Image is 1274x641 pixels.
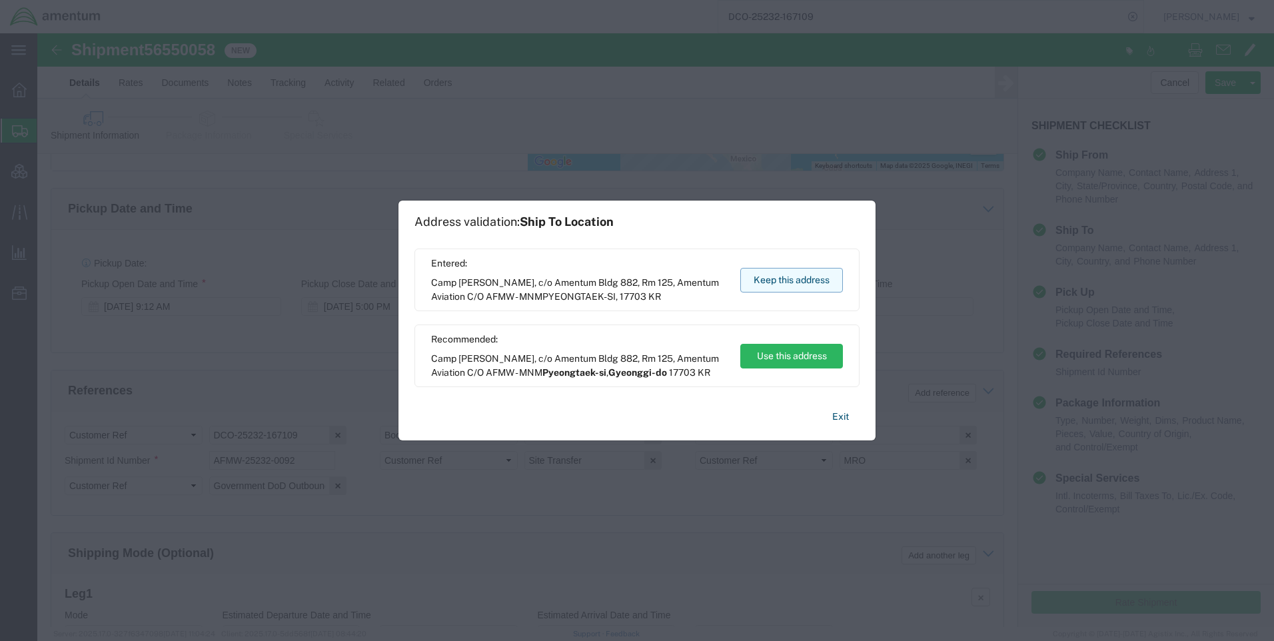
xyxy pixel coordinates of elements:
[698,367,710,378] span: KR
[620,291,646,302] span: 17703
[669,367,696,378] span: 17703
[542,291,616,302] span: PYEONGTAEK-SI
[740,344,843,368] button: Use this address
[608,367,667,378] span: Gyeonggi-do
[431,257,728,271] span: Entered:
[414,215,614,229] h1: Address validation:
[431,332,728,346] span: Recommended:
[740,268,843,293] button: Keep this address
[431,276,728,304] span: Camp [PERSON_NAME], c/o Amentum Bldg 882, Rm 125, Amentum Aviation C/O AFMW - MNM ,
[648,291,661,302] span: KR
[520,215,614,229] span: Ship To Location
[822,405,860,428] button: Exit
[431,352,728,380] span: Camp [PERSON_NAME], c/o Amentum Bldg 882, Rm 125, Amentum Aviation C/O AFMW - MNM ,
[542,367,606,378] span: Pyeongtaek-si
